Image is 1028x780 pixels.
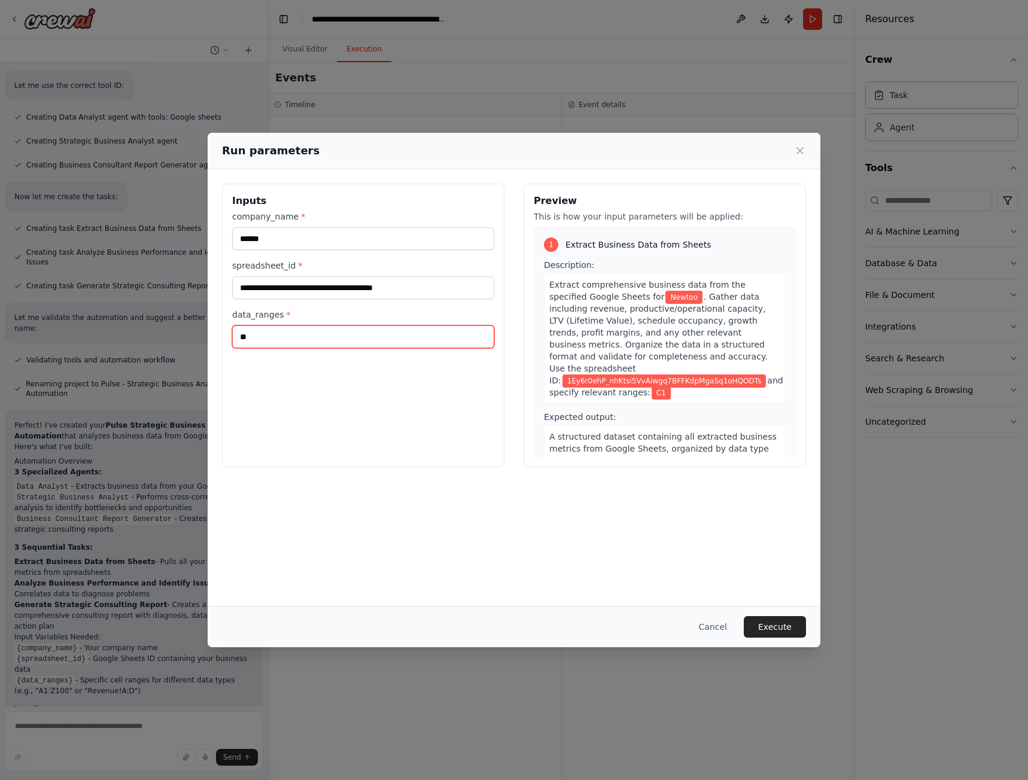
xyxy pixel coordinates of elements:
[562,374,767,388] span: Variable: spreadsheet_id
[744,616,806,638] button: Execute
[232,211,494,223] label: company_name
[544,237,558,252] div: 1
[549,432,777,489] span: A structured dataset containing all extracted business metrics from Google Sheets, organized by d...
[549,376,783,397] span: and specify relevant ranges:
[544,412,616,422] span: Expected output:
[689,616,737,638] button: Cancel
[534,194,796,208] h3: Preview
[534,211,796,223] p: This is how your input parameters will be applied:
[232,260,494,272] label: spreadsheet_id
[222,142,320,159] h2: Run parameters
[549,292,768,385] span: . Gather data including revenue, productive/operational capacity, LTV (Lifetime Value), schedule ...
[232,194,494,208] h3: Inputs
[232,309,494,321] label: data_ranges
[544,260,594,270] span: Description:
[665,291,702,304] span: Variable: company_name
[565,239,711,251] span: Extract Business Data from Sheets
[549,280,746,301] span: Extract comprehensive business data from the specified Google Sheets for
[652,386,671,400] span: Variable: data_ranges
